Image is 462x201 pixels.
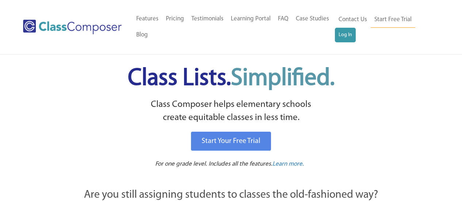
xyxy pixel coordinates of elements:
[155,161,272,167] span: For one grade level. Includes all the features.
[162,11,188,27] a: Pricing
[231,67,335,90] span: Simplified.
[272,161,304,167] span: Learn more.
[335,12,434,42] nav: Header Menu
[188,11,227,27] a: Testimonials
[335,28,356,42] a: Log In
[128,67,335,90] span: Class Lists.
[133,11,335,43] nav: Header Menu
[23,20,122,34] img: Class Composer
[274,11,292,27] a: FAQ
[227,11,274,27] a: Learning Portal
[44,98,419,125] p: Class Composer helps elementary schools create equitable classes in less time.
[133,11,162,27] a: Features
[272,160,304,169] a: Learn more.
[371,12,415,28] a: Start Free Trial
[292,11,333,27] a: Case Studies
[202,138,260,145] span: Start Your Free Trial
[133,27,152,43] a: Blog
[191,132,271,151] a: Start Your Free Trial
[335,12,371,28] a: Contact Us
